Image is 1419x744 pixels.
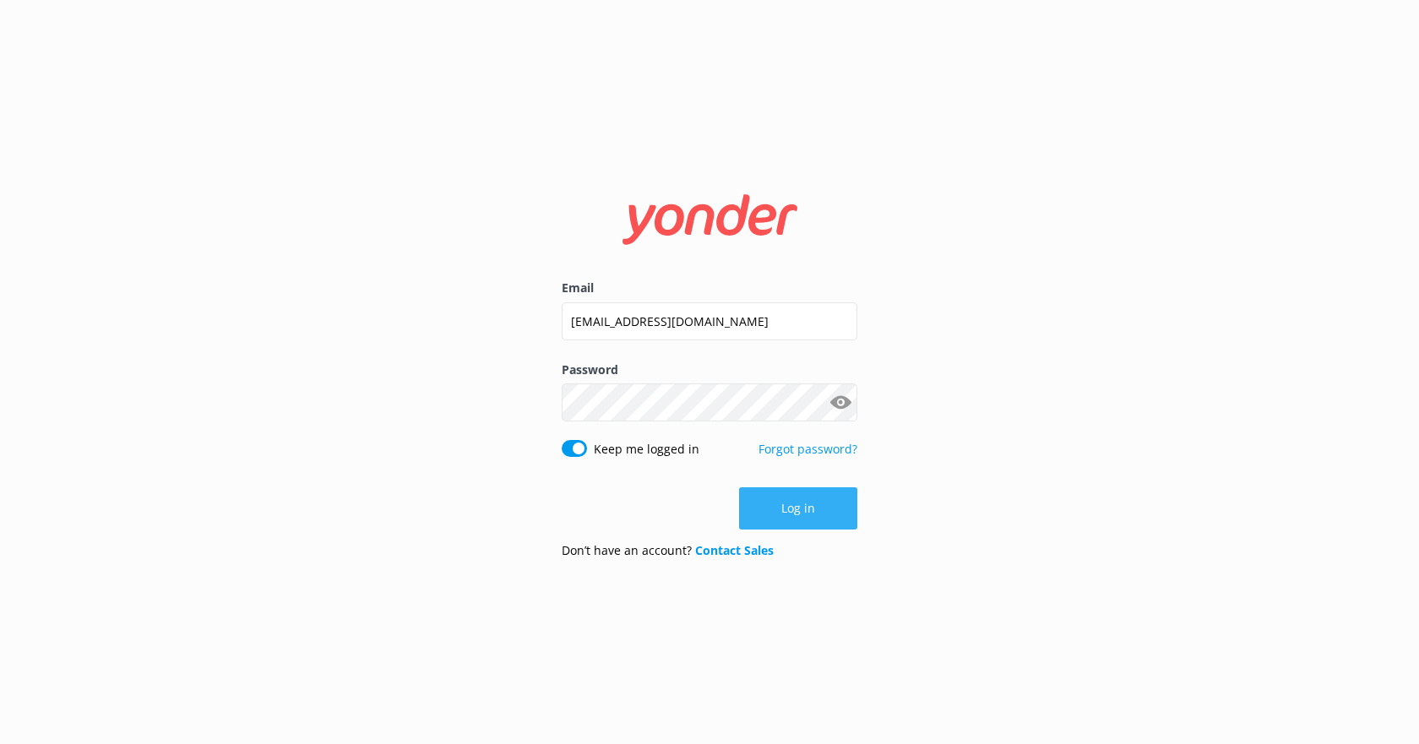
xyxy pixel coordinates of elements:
p: Don’t have an account? [562,541,774,560]
a: Contact Sales [695,542,774,558]
button: Log in [739,487,857,529]
label: Keep me logged in [594,440,699,459]
label: Email [562,279,857,297]
label: Password [562,361,857,379]
input: user@emailaddress.com [562,302,857,340]
a: Forgot password? [758,441,857,457]
button: Show password [824,386,857,420]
